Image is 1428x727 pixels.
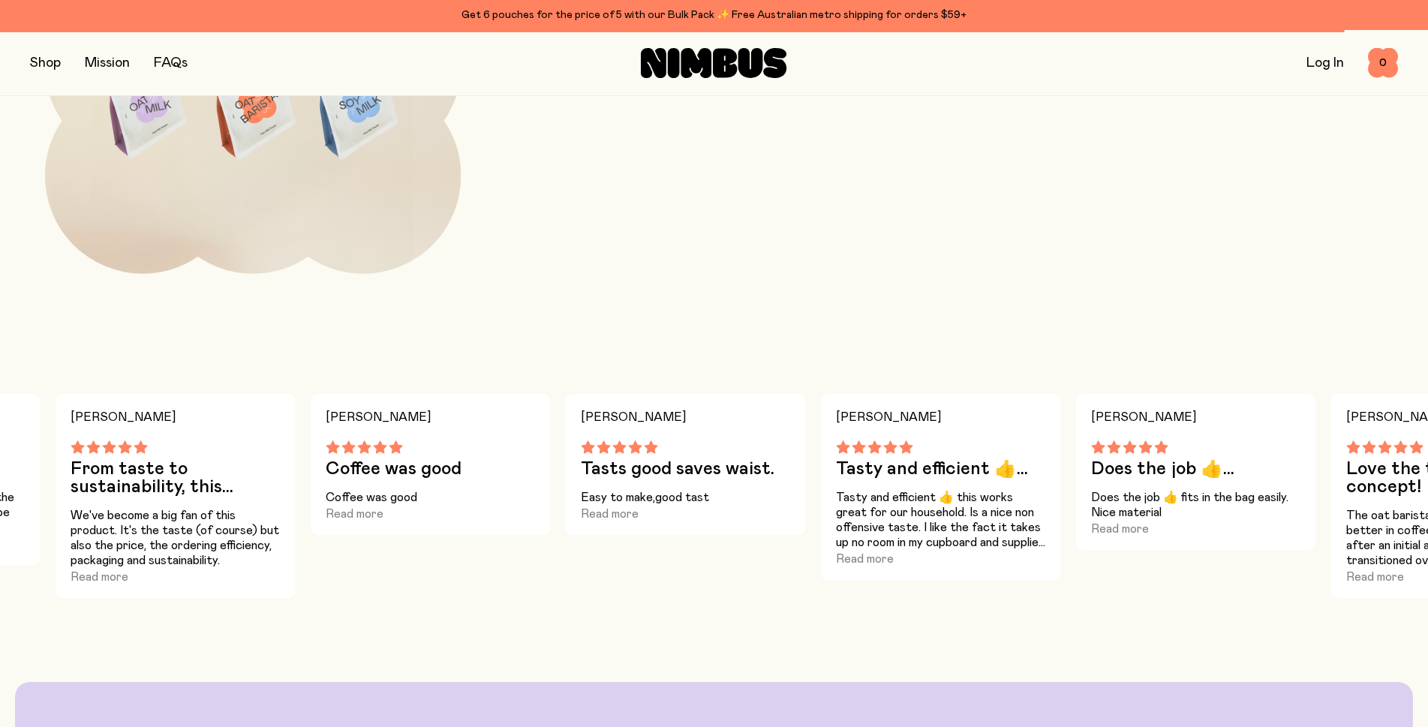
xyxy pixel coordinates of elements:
[85,56,130,70] a: Mission
[581,406,791,428] h4: [PERSON_NAME]
[836,550,894,568] button: Read more
[71,406,281,428] h4: [PERSON_NAME]
[1091,460,1301,478] h3: Does the job 👍...
[581,490,791,505] p: Easy to make,good tast
[326,460,536,478] h3: Coffee was good
[836,460,1046,478] h3: Tasty and efficient 👍...
[154,56,188,70] a: FAQs
[71,460,281,496] h3: From taste to sustainability, this product gets everything right.
[1091,490,1301,520] p: Does the job 👍 fits in the bag easily. Nice material
[326,505,383,523] button: Read more
[836,490,1046,550] p: Tasty and efficient 👍 this works great for our household. Is a nice non offensive taste. I like t...
[1346,568,1404,586] button: Read more
[581,460,791,478] h3: Tasts good saves waist.
[1306,56,1344,70] a: Log In
[836,406,1046,428] h4: [PERSON_NAME]
[1091,520,1149,538] button: Read more
[326,490,536,505] p: Coffee was good
[581,505,639,523] button: Read more
[71,508,281,568] p: We've become a big fan of this product. It's the taste (of course) but also the price, the orderi...
[1091,406,1301,428] h4: [PERSON_NAME]
[71,568,128,586] button: Read more
[1368,48,1398,78] button: 0
[30,6,1398,24] div: Get 6 pouches for the price of 5 with our Bulk Pack ✨ Free Australian metro shipping for orders $59+
[326,406,536,428] h4: [PERSON_NAME]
